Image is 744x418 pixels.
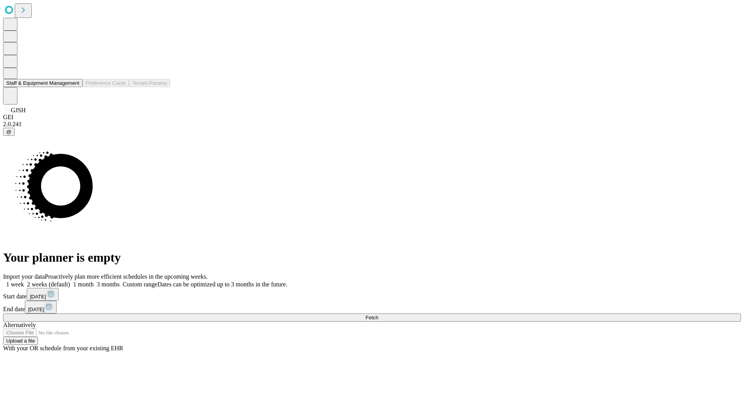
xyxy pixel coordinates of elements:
button: [DATE] [27,288,59,301]
span: Alternatively [3,322,36,328]
span: 1 month [73,281,94,288]
button: Fetch [3,313,741,322]
span: 3 months [97,281,120,288]
span: Proactively plan more efficient schedules in the upcoming weeks. [45,273,208,280]
span: @ [6,129,12,135]
span: Dates can be optimized up to 3 months in the future. [157,281,287,288]
div: GEI [3,114,741,121]
button: @ [3,128,15,136]
h1: Your planner is empty [3,250,741,265]
button: Preference Cards [83,79,129,87]
span: [DATE] [30,294,46,300]
span: Import your data [3,273,45,280]
span: 1 week [6,281,24,288]
span: With your OR schedule from your existing EHR [3,345,123,351]
button: Tenant Params [129,79,170,87]
button: Staff & Equipment Management [3,79,83,87]
div: Start date [3,288,741,301]
button: Upload a file [3,337,38,345]
span: 2 weeks (default) [27,281,70,288]
span: Fetch [365,315,378,320]
div: End date [3,301,741,313]
div: 2.0.241 [3,121,741,128]
span: Custom range [123,281,157,288]
span: GJSH [11,107,26,113]
button: [DATE] [25,301,57,313]
span: [DATE] [28,307,44,312]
